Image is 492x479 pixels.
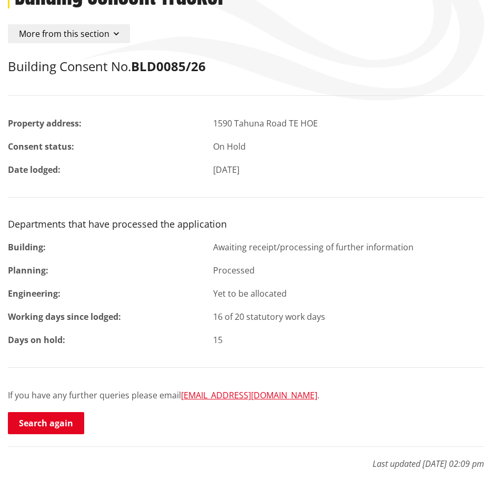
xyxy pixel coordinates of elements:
strong: Date lodged: [8,164,61,175]
iframe: Messenger Launcher [444,435,481,473]
span: More from this section [19,28,109,40]
a: Search again [8,412,84,434]
strong: Working days since lodged: [8,311,121,322]
h3: Departments that have processed the application [8,219,484,230]
strong: Property address: [8,118,82,129]
div: 16 of 20 statutory work days [205,310,492,323]
div: Awaiting receipt/processing of further information [205,241,492,253]
h2: Building Consent No. [8,59,484,74]
strong: Planning: [8,265,48,276]
div: [DATE] [205,163,492,176]
strong: BLD0085/26 [131,57,206,75]
p: Last updated [DATE] 02:09 pm [8,446,484,470]
strong: Days on hold: [8,334,65,346]
div: 1590 Tahuna Road TE HOE [205,117,492,130]
div: Yet to be allocated [205,287,492,300]
p: If you have any further queries please email . [8,389,484,402]
strong: Building: [8,241,46,253]
strong: Engineering: [8,288,61,299]
strong: Consent status: [8,141,74,152]
div: On Hold [205,140,492,153]
button: More from this section [8,24,130,43]
a: [EMAIL_ADDRESS][DOMAIN_NAME] [181,389,317,401]
div: Processed [205,264,492,277]
div: 15 [205,334,492,346]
